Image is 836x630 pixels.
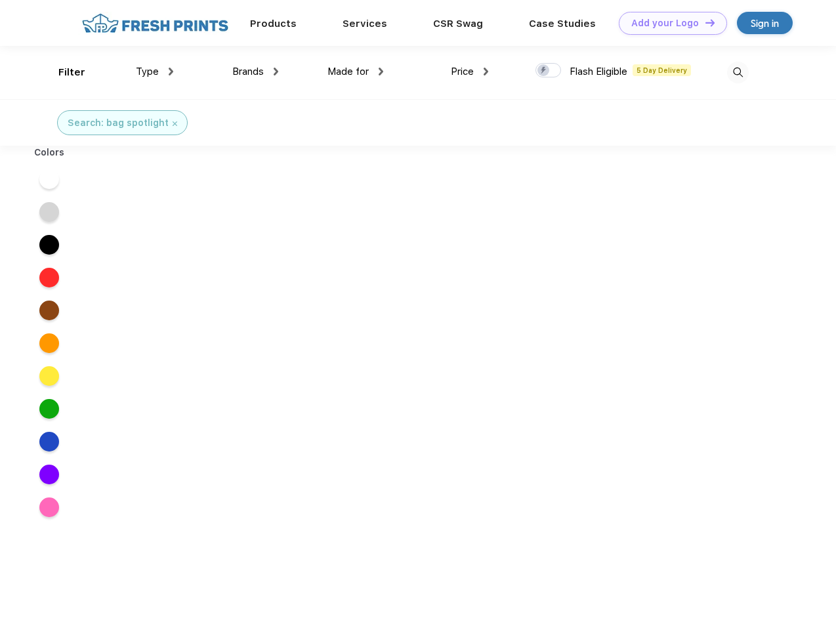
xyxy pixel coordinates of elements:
[705,19,715,26] img: DT
[250,18,297,30] a: Products
[737,12,793,34] a: Sign in
[78,12,232,35] img: fo%20logo%202.webp
[451,66,474,77] span: Price
[274,68,278,75] img: dropdown.png
[379,68,383,75] img: dropdown.png
[327,66,369,77] span: Made for
[232,66,264,77] span: Brands
[633,64,691,76] span: 5 Day Delivery
[631,18,699,29] div: Add your Logo
[68,116,169,130] div: Search: bag spotlight
[173,121,177,126] img: filter_cancel.svg
[570,66,627,77] span: Flash Eligible
[169,68,173,75] img: dropdown.png
[58,65,85,80] div: Filter
[24,146,75,159] div: Colors
[484,68,488,75] img: dropdown.png
[136,66,159,77] span: Type
[727,62,749,83] img: desktop_search.svg
[751,16,779,31] div: Sign in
